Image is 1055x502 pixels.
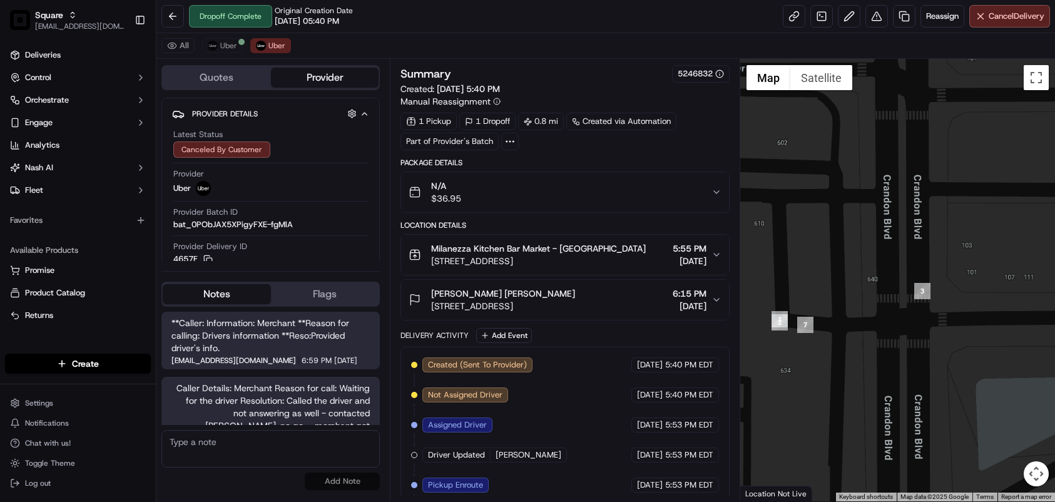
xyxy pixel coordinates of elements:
[926,11,959,22] span: Reassign
[173,129,223,140] span: Latest Status
[476,328,532,343] button: Add Event
[400,330,469,341] div: Delivery Activity
[401,235,729,275] button: Milanezza Kitchen Bar Market - [GEOGRAPHIC_DATA][STREET_ADDRESS]5:55 PM[DATE]
[401,172,729,212] button: N/A$36.95
[25,72,51,83] span: Control
[302,357,332,364] span: 6:59 PM
[72,357,99,370] span: Create
[25,287,85,299] span: Product Catalog
[10,310,146,321] a: Returns
[743,485,785,501] img: Google
[431,255,646,267] span: [STREET_ADDRESS]
[196,181,211,196] img: uber-new-logo.jpeg
[275,6,353,16] span: Original Creation Date
[5,394,151,412] button: Settings
[431,242,646,255] span: Milanezza Kitchen Bar Market - [GEOGRAPHIC_DATA]
[5,158,151,178] button: Nash AI
[5,90,151,110] button: Orchestrate
[839,493,893,501] button: Keyboard shortcuts
[437,83,500,95] span: [DATE] 5:40 PM
[171,382,370,444] span: Caller Details: Merchant Reason for call: Waiting for the driver Resolution: Called the driver an...
[5,260,151,280] button: Promise
[275,16,339,27] span: [DATE] 05:40 PM
[161,38,195,53] button: All
[400,220,730,230] div: Location Details
[268,41,285,51] span: Uber
[5,305,151,325] button: Returns
[192,109,258,119] span: Provider Details
[172,103,369,124] button: Provider Details
[431,300,575,312] span: [STREET_ADDRESS]
[5,5,130,35] button: SquareSquare[EMAIL_ADDRESS][DOMAIN_NAME]
[665,359,713,371] span: 5:40 PM EDT
[401,280,729,320] button: [PERSON_NAME] [PERSON_NAME][STREET_ADDRESS]6:15 PM[DATE]
[428,449,485,461] span: Driver Updated
[920,5,964,28] button: Reassign
[220,41,237,51] span: Uber
[428,479,483,491] span: Pickup Enroute
[25,140,59,151] span: Analytics
[566,113,676,130] div: Created via Automation
[173,241,247,252] span: Provider Delivery ID
[5,434,151,452] button: Chat with us!
[256,41,266,51] img: uber-new-logo.jpeg
[25,95,69,106] span: Orchestrate
[5,210,151,230] div: Favorites
[25,162,53,173] span: Nash AI
[271,284,379,304] button: Flags
[271,68,379,88] button: Provider
[428,359,527,371] span: Created (Sent To Provider)
[5,68,151,88] button: Control
[25,458,75,468] span: Toggle Theme
[163,68,271,88] button: Quotes
[665,449,713,461] span: 5:53 PM EDT
[790,65,852,90] button: Show satellite imagery
[673,255,706,267] span: [DATE]
[665,419,713,431] span: 5:53 PM EDT
[202,38,243,53] button: Uber
[678,68,724,79] div: 5246832
[1024,65,1049,90] button: Toggle fullscreen view
[5,180,151,200] button: Fleet
[173,168,204,180] span: Provider
[772,314,788,330] div: 2
[637,419,663,431] span: [DATE]
[1024,461,1049,486] button: Map camera controls
[173,207,238,218] span: Provider Batch ID
[743,485,785,501] a: Open this area in Google Maps (opens a new window)
[459,113,516,130] div: 1 Dropoff
[673,242,706,255] span: 5:55 PM
[5,354,151,374] button: Create
[25,117,53,128] span: Engage
[35,9,63,21] button: Square
[772,311,788,327] div: 1
[989,11,1044,22] span: Cancel Delivery
[5,135,151,155] a: Analytics
[334,357,357,364] span: [DATE]
[5,113,151,133] button: Engage
[163,284,271,304] button: Notes
[10,287,146,299] a: Product Catalog
[637,449,663,461] span: [DATE]
[747,65,790,90] button: Show street map
[914,283,930,299] div: 3
[637,359,663,371] span: [DATE]
[1001,493,1051,500] a: Report a map error
[171,357,296,364] span: [EMAIL_ADDRESS][DOMAIN_NAME]
[5,240,151,260] div: Available Products
[400,68,451,79] h3: Summary
[250,38,291,53] button: Uber
[665,479,713,491] span: 5:53 PM EDT
[25,265,54,276] span: Promise
[428,419,487,431] span: Assigned Driver
[25,418,69,428] span: Notifications
[5,474,151,492] button: Log out
[173,183,191,194] span: Uber
[10,265,146,276] a: Promise
[400,83,500,95] span: Created:
[25,438,71,448] span: Chat with us!
[5,414,151,432] button: Notifications
[25,185,43,196] span: Fleet
[173,219,293,230] span: bat_0PObJAX5XPigyFXE-fgMlA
